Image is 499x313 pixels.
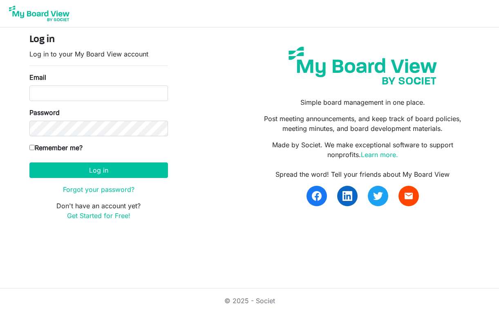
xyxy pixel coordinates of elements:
label: Email [29,72,46,82]
img: twitter.svg [373,191,383,201]
img: My Board View Logo [7,3,72,24]
label: Remember me? [29,143,83,153]
a: Get Started for Free! [67,212,130,220]
input: Remember me? [29,145,35,150]
img: facebook.svg [312,191,322,201]
label: Password [29,108,60,117]
span: email [404,191,414,201]
a: © 2025 - Societ [224,297,275,305]
img: my-board-view-societ.svg [282,41,443,91]
a: email [398,186,419,206]
h4: Log in [29,34,168,46]
p: Post meeting announcements, and keep track of board policies, meeting minutes, and board developm... [255,114,470,133]
p: Simple board management in one place. [255,97,470,107]
div: Spread the word! Tell your friends about My Board View [255,169,470,179]
button: Log in [29,162,168,178]
p: Made by Societ. We make exceptional software to support nonprofits. [255,140,470,160]
p: Don't have an account yet? [29,201,168,221]
p: Log in to your My Board View account [29,49,168,59]
a: Learn more. [361,151,398,159]
img: linkedin.svg [342,191,352,201]
a: Forgot your password? [63,185,134,194]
